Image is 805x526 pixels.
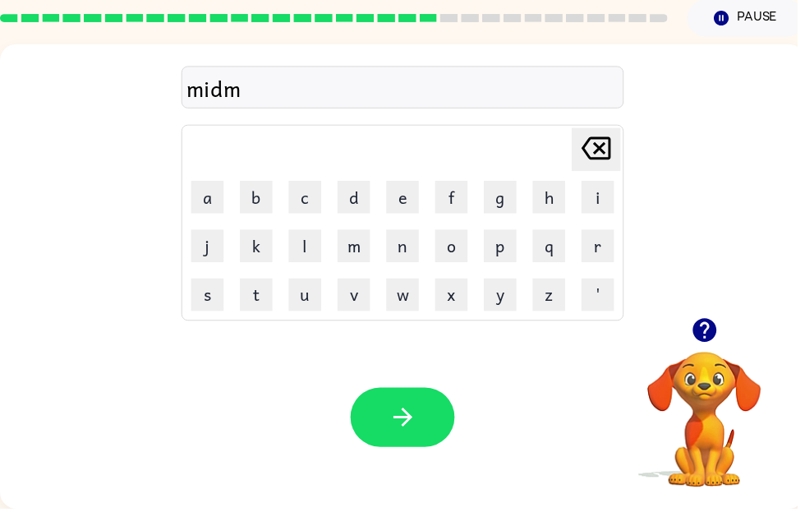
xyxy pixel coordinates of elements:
[341,195,374,228] button: d
[292,293,324,326] button: u
[242,195,275,228] button: b
[242,244,275,277] button: k
[629,342,793,506] video: Your browser must support playing .mp4 files to use Literably. Please try using another browser.
[193,195,226,228] button: a
[439,244,472,277] button: o
[390,244,423,277] button: n
[188,84,625,118] div: midm
[390,293,423,326] button: w
[292,195,324,228] button: c
[242,293,275,326] button: t
[489,293,522,326] button: y
[439,293,472,326] button: x
[439,195,472,228] button: f
[538,195,571,228] button: h
[341,293,374,326] button: v
[489,244,522,277] button: p
[390,195,423,228] button: e
[538,244,571,277] button: q
[587,244,620,277] button: r
[193,244,226,277] button: j
[587,195,620,228] button: i
[587,293,620,326] button: '
[341,244,374,277] button: m
[538,293,571,326] button: z
[193,293,226,326] button: s
[489,195,522,228] button: g
[292,244,324,277] button: l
